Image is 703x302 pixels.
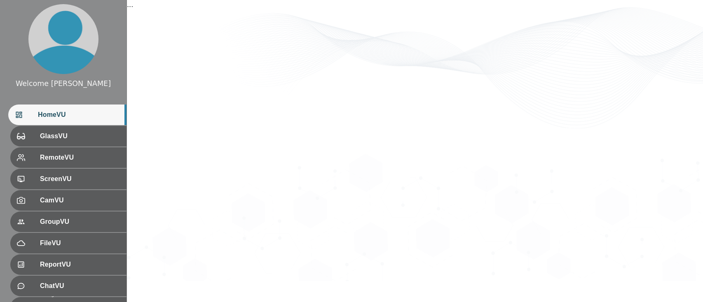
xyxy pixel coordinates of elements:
[40,217,120,227] span: GroupVU
[10,169,127,189] div: ScreenVU
[10,147,127,168] div: RemoteVU
[40,195,120,205] span: CamVU
[28,4,98,74] img: profile.png
[10,233,127,253] div: FileVU
[40,174,120,184] span: ScreenVU
[10,254,127,275] div: ReportVU
[40,260,120,269] span: ReportVU
[10,190,127,211] div: CamVU
[10,126,127,146] div: GlassVU
[16,78,111,89] div: Welcome [PERSON_NAME]
[38,110,120,120] span: HomeVU
[10,276,127,296] div: ChatVU
[40,238,120,248] span: FileVU
[40,281,120,291] span: ChatVU
[40,131,120,141] span: GlassVU
[40,153,120,163] span: RemoteVU
[10,211,127,232] div: GroupVU
[8,105,127,125] div: HomeVU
